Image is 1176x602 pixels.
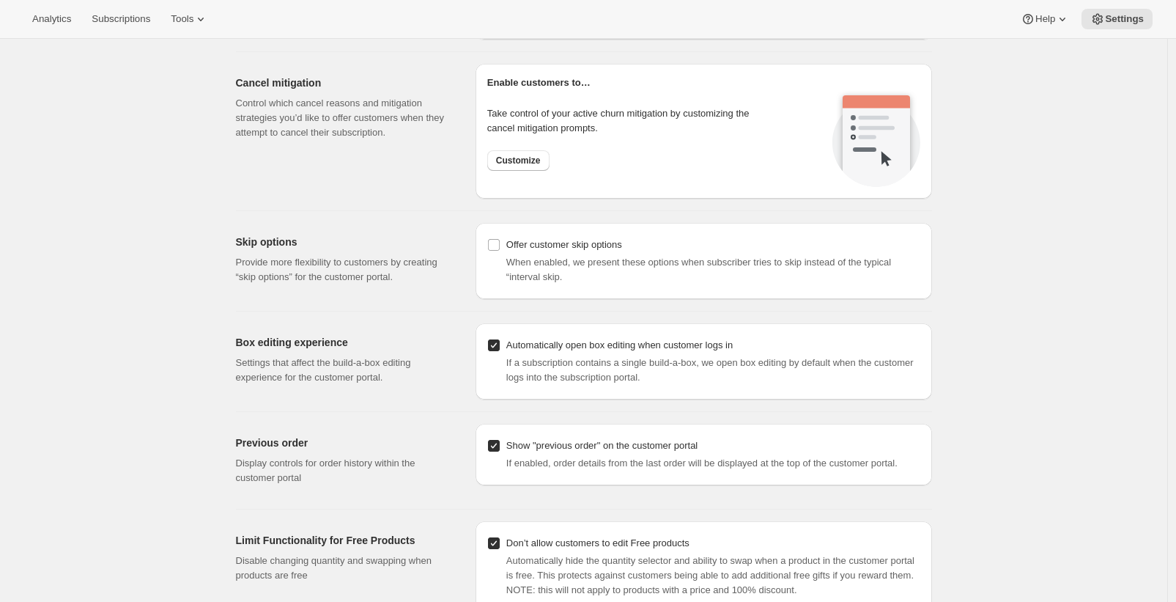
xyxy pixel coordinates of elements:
[236,356,452,385] p: Settings that affect the build-a-box editing experience for the customer portal.
[162,9,217,29] button: Tools
[1105,13,1144,25] span: Settings
[236,533,452,548] h2: Limit Functionality for Free Products
[506,357,914,383] span: If a subscription contains a single build-a-box, we open box editing by default when the customer...
[487,76,920,90] h2: Enable customers to…
[236,456,452,485] p: Display controls for order history within the customer portal
[506,257,891,282] span: When enabled, we present these options when subscriber tries to skip instead of the typical “inte...
[1012,9,1079,29] button: Help
[506,239,622,250] span: Offer customer skip options
[487,150,550,171] button: Customize
[171,13,193,25] span: Tools
[92,13,150,25] span: Subscriptions
[506,536,689,551] div: Don’t allow customers to edit Free products
[487,106,776,136] p: Take control of your active churn mitigation by customizing the cancel mitigation prompts.
[506,438,698,453] div: Show "previous order" on the customer portal
[32,13,71,25] span: Analytics
[506,458,898,469] span: If enabled, order details from the last order will be displayed at the top of the customer portal.
[506,338,733,353] div: Automatically open box editing when customer logs in
[236,554,452,583] p: Disable changing quantity and swapping when products are free
[83,9,159,29] button: Subscriptions
[23,9,80,29] button: Analytics
[1081,9,1153,29] button: Settings
[506,555,914,595] span: Automatically hide the quantity selector and ability to swap when a product in the customer porta...
[236,96,452,140] p: Control which cancel reasons and mitigation strategies you’d like to offer customers when they at...
[236,255,452,285] p: Provide more flexibility to customers by creating “skip options” for the customer portal.
[496,155,541,166] span: Customize
[236,335,452,350] h2: Box editing experience
[1035,13,1055,25] span: Help
[236,436,452,450] h2: Previous order
[236,76,452,90] h2: Cancel mitigation
[236,235,452,249] h2: Skip options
